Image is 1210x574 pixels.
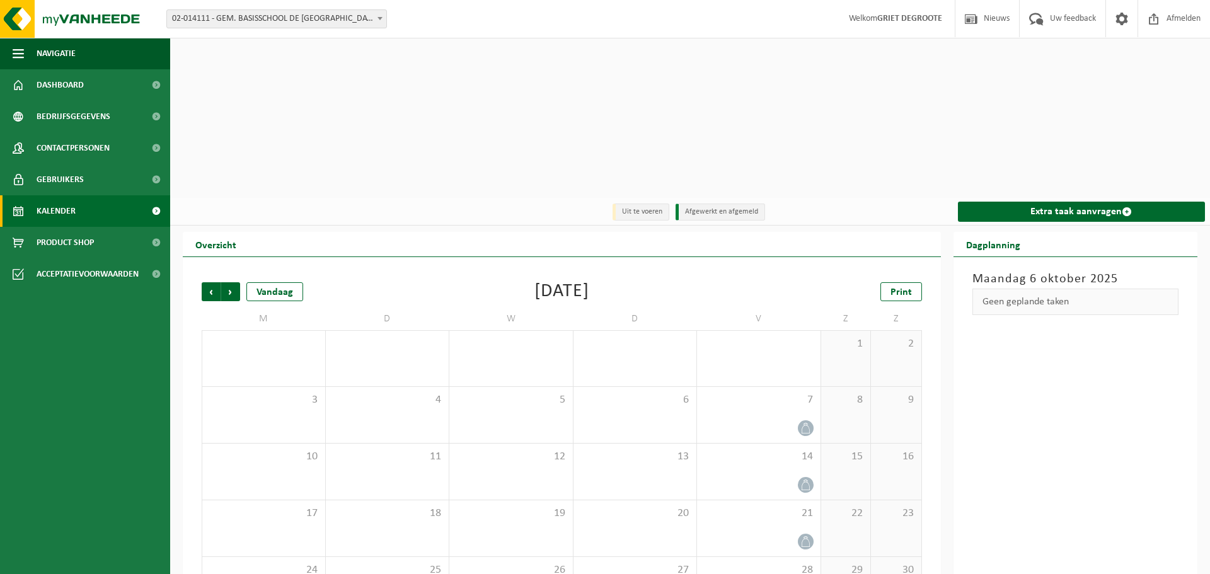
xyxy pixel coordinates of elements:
span: Bedrijfsgegevens [37,101,110,132]
span: Vorige [202,282,221,301]
span: Contactpersonen [37,132,110,164]
span: 3 [209,393,319,407]
span: Product Shop [37,227,94,258]
span: Dashboard [37,69,84,101]
span: 9 [877,393,914,407]
span: Acceptatievoorwaarden [37,258,139,290]
strong: GRIET DEGROOTE [877,14,942,23]
span: 13 [580,450,691,464]
span: Volgende [221,282,240,301]
span: 2 [877,337,914,351]
span: 23 [877,507,914,520]
div: [DATE] [534,282,589,301]
td: M [202,307,326,330]
td: W [449,307,573,330]
span: 19 [456,507,567,520]
span: 5 [456,393,567,407]
span: 20 [580,507,691,520]
td: D [573,307,698,330]
span: 22 [827,507,865,520]
div: Geen geplande taken [972,289,1179,315]
span: 15 [827,450,865,464]
h2: Overzicht [183,232,249,256]
span: 21 [703,507,814,520]
span: 14 [703,450,814,464]
span: Print [890,287,912,297]
span: 17 [209,507,319,520]
span: 7 [703,393,814,407]
td: Z [821,307,872,330]
span: 10 [209,450,319,464]
span: 18 [332,507,443,520]
div: Vandaag [246,282,303,301]
span: 11 [332,450,443,464]
span: 1 [827,337,865,351]
span: 16 [877,450,914,464]
td: Z [871,307,921,330]
span: Gebruikers [37,164,84,195]
h2: Dagplanning [954,232,1033,256]
li: Afgewerkt en afgemeld [676,204,765,221]
a: Print [880,282,922,301]
a: Extra taak aanvragen [958,202,1206,222]
span: 02-014111 - GEM. BASISSCHOOL DE WONDERWIJZER - LAUWE [167,10,386,28]
span: 8 [827,393,865,407]
h3: Maandag 6 oktober 2025 [972,270,1179,289]
span: 02-014111 - GEM. BASISSCHOOL DE WONDERWIJZER - LAUWE [166,9,387,28]
td: D [326,307,450,330]
span: Navigatie [37,38,76,69]
span: 12 [456,450,567,464]
td: V [697,307,821,330]
span: Kalender [37,195,76,227]
li: Uit te voeren [613,204,669,221]
span: 4 [332,393,443,407]
span: 6 [580,393,691,407]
